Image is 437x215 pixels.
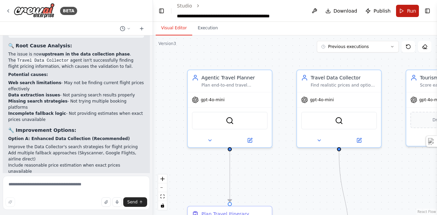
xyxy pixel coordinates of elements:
[101,197,111,207] button: Upload files
[334,7,357,14] span: Download
[8,93,60,97] strong: Data extraction issues
[8,99,68,104] strong: Missing search strategies
[177,3,192,9] a: Studio
[157,6,166,16] button: Hide left sidebar
[127,199,138,205] span: Send
[158,192,167,201] button: fit view
[310,97,334,103] span: gpt-4o-mini
[158,174,167,183] button: zoom in
[14,3,55,18] img: Logo
[158,183,167,192] button: zoom out
[187,70,272,148] div: Agentic Travel PlannerPlan end-to-end travel itineraries that satisfy hard constraints, optimise ...
[158,41,176,46] div: Version 3
[8,72,48,77] strong: Potential causes:
[8,98,144,110] li: - Not trying multiple booking platforms
[8,51,144,70] p: The issue is now . The agent isn't successfully finding flight pricing information, which causes ...
[230,136,269,144] button: Open in side panel
[8,110,144,123] li: - Not providing estimates when exact prices unavailable
[340,136,378,144] button: Open in side panel
[158,201,167,210] button: toggle interactivity
[8,80,144,92] li: - May not be finding current flight prices effectively
[112,197,122,207] button: Click to speak your automation idea
[8,136,130,141] strong: Option A: Enhanced Data Collection (Recommended)
[296,70,382,148] div: Travel Data CollectorFind realistic prices and options for transport/lodging/activities and fill ...
[123,197,147,207] button: Send
[8,162,144,174] li: Include reasonable price estimation when exact prices unavailable
[407,7,416,14] span: Run
[323,5,360,17] button: Download
[156,21,192,35] button: Visual Editor
[373,7,391,14] span: Publish
[8,150,144,162] li: Add multiple fallback approaches (Skyscanner, Google Flights, airline direct)
[136,25,147,33] button: Start a new chat
[201,97,225,103] span: gpt-4o-mini
[8,144,144,150] li: Improve the Data Collector's search strategies for flight pricing
[311,74,377,81] div: Travel Data Collector
[8,92,144,98] li: - Not parsing search results properly
[226,117,234,125] img: SerplyWebSearchTool
[317,41,399,52] button: Previous executions
[335,117,343,125] img: SerplyWebSearchTool
[5,197,15,207] button: Improve this prompt
[117,25,133,33] button: Switch to previous chat
[226,151,233,202] g: Edge from 11b18322-10b6-47d9-b46a-dbc162132438 to 1093831e-adda-4848-8bbf-a917f314da25
[396,5,419,17] button: Run
[311,82,377,88] div: Find realistic prices and options for transport/lodging/activities and fill missing fields in the...
[418,210,436,214] a: React Flow attribution
[42,52,130,57] strong: upstream in the data collection phase
[201,82,268,88] div: Plan end-to-end travel itineraries that satisfy hard constraints, optimise cost/time/carbon, and ...
[192,21,223,35] button: Execution
[177,2,304,19] nav: breadcrumb
[423,6,432,16] button: Show right sidebar
[8,111,66,116] strong: Incomplete fallback logic
[8,80,61,85] strong: Web search limitations
[16,58,70,64] code: Travel Data Collector
[158,174,167,210] div: React Flow controls
[363,5,393,17] button: Publish
[201,74,268,81] div: Agentic Travel Planner
[8,43,72,48] strong: 🔍 Root Cause Analysis:
[8,127,76,133] strong: 🔧 Improvement Options:
[60,7,77,15] div: BETA
[328,44,369,49] span: Previous executions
